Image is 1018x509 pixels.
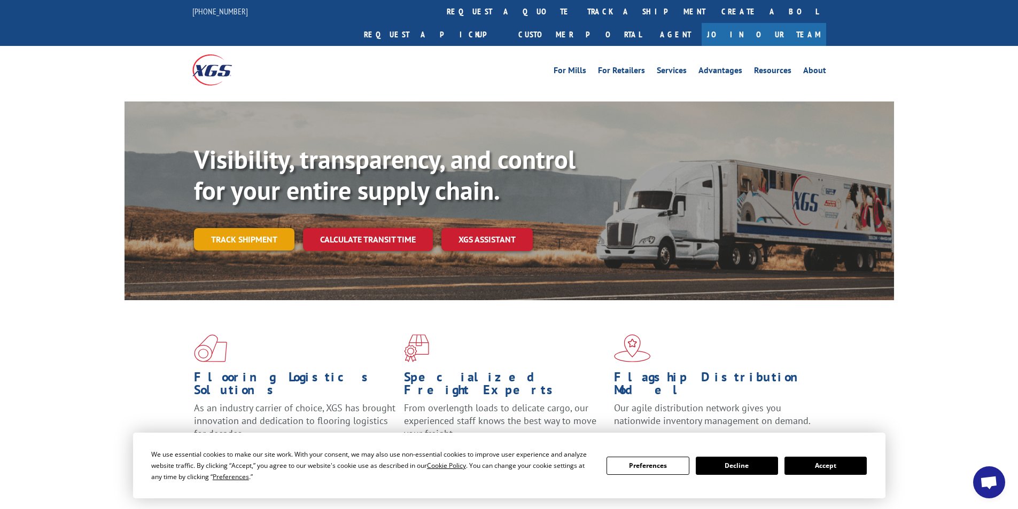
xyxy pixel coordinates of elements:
a: Resources [754,66,791,78]
a: About [803,66,826,78]
b: Visibility, transparency, and control for your entire supply chain. [194,143,576,207]
span: As an industry carrier of choice, XGS has brought innovation and dedication to flooring logistics... [194,402,395,440]
img: xgs-icon-total-supply-chain-intelligence-red [194,334,227,362]
a: Request a pickup [356,23,510,46]
button: Decline [696,457,778,475]
div: Cookie Consent Prompt [133,433,885,498]
img: xgs-icon-focused-on-flooring-red [404,334,429,362]
span: Our agile distribution network gives you nationwide inventory management on demand. [614,402,811,427]
a: Join Our Team [702,23,826,46]
a: Track shipment [194,228,294,250]
div: We use essential cookies to make our site work. With your consent, we may also use non-essential ... [151,449,594,482]
a: Agent [649,23,702,46]
a: XGS ASSISTANT [441,228,533,251]
button: Preferences [607,457,689,475]
a: [PHONE_NUMBER] [192,6,248,17]
h1: Flagship Distribution Model [614,371,816,402]
a: Services [657,66,687,78]
a: Customer Portal [510,23,649,46]
button: Accept [784,457,867,475]
a: Advantages [698,66,742,78]
p: From overlength loads to delicate cargo, our experienced staff knows the best way to move your fr... [404,402,606,449]
a: For Mills [554,66,586,78]
img: xgs-icon-flagship-distribution-model-red [614,334,651,362]
h1: Flooring Logistics Solutions [194,371,396,402]
a: Calculate transit time [303,228,433,251]
h1: Specialized Freight Experts [404,371,606,402]
div: Open chat [973,466,1005,498]
span: Cookie Policy [427,461,466,470]
a: For Retailers [598,66,645,78]
span: Preferences [213,472,249,481]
